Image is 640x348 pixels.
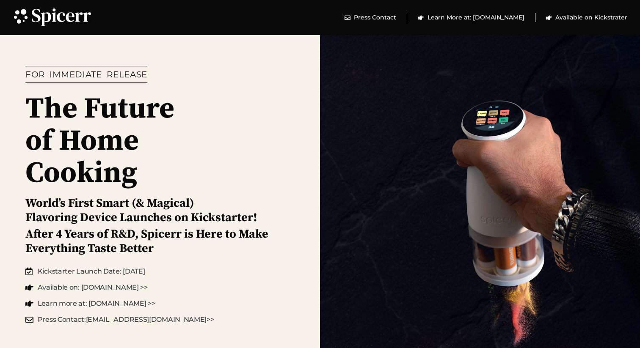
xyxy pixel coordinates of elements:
[546,13,628,22] a: Available on Kickstrater
[25,315,214,325] a: Press Contact:[EMAIL_ADDRESS][DOMAIN_NAME]>>
[25,93,175,190] h1: The Future of Home Cooking
[36,282,148,293] span: Available on: [DOMAIN_NAME] >>
[553,13,627,22] span: Available on Kickstrater
[418,13,524,22] a: Learn More at: [DOMAIN_NAME]
[425,13,524,22] span: Learn More at: [DOMAIN_NAME]
[352,13,396,22] span: Press Contact
[25,299,214,309] a: Learn more at: [DOMAIN_NAME] >>
[36,266,145,277] span: Kickstarter Launch Date: [DATE]
[25,227,278,255] h2: After 4 Years of R&D, Spicerr is Here to Make Everything Taste Better
[25,196,257,225] h2: World’s First Smart (& Magical) Flavoring Device Launches on Kickstarter!
[36,315,214,325] span: Press Contact: [EMAIL_ADDRESS][DOMAIN_NAME] >>
[25,70,147,79] h1: FOR IMMEDIATE RELEASE
[25,282,214,293] a: Available on: [DOMAIN_NAME] >>
[36,299,155,309] span: Learn more at: [DOMAIN_NAME] >>
[345,13,397,22] a: Press Contact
